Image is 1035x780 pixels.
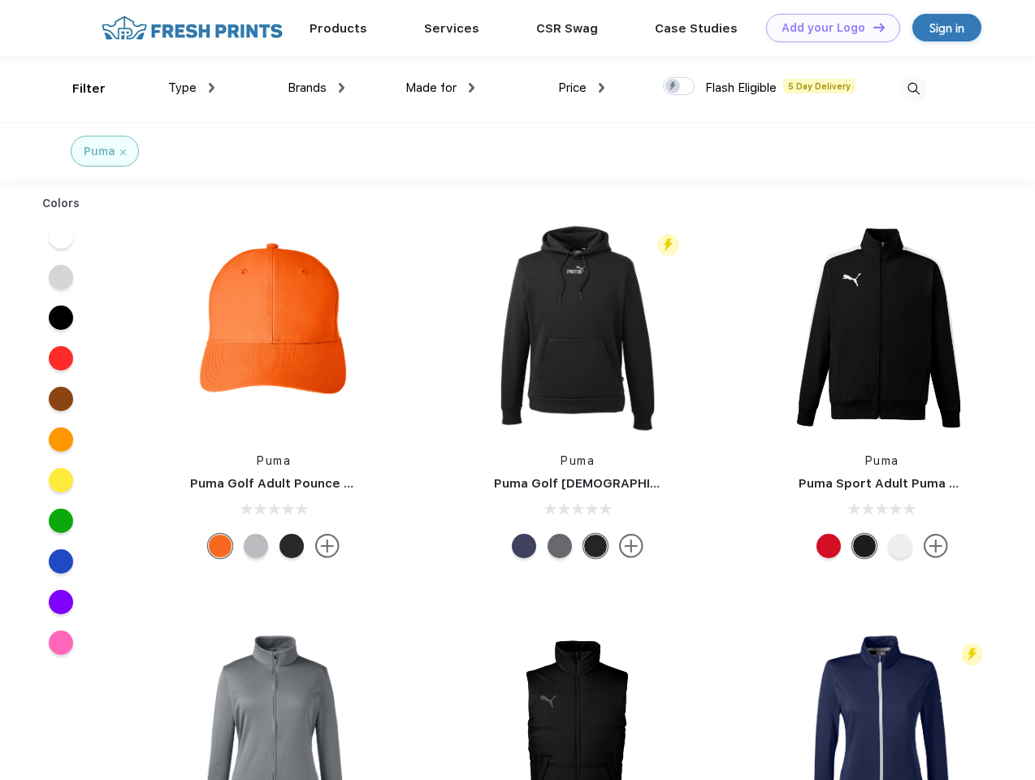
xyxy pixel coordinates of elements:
[558,80,587,95] span: Price
[548,534,572,558] div: Quiet Shade
[619,534,643,558] img: more.svg
[583,534,608,558] div: Puma Black
[279,534,304,558] div: Puma Black
[339,83,344,93] img: dropdown.png
[512,534,536,558] div: Peacoat
[852,534,877,558] div: Puma Black
[244,534,268,558] div: Quarry
[912,14,981,41] a: Sign in
[120,149,126,155] img: filter_cancel.svg
[774,220,990,436] img: func=resize&h=266
[929,19,964,37] div: Sign in
[657,234,679,256] img: flash_active_toggle.svg
[97,14,288,42] img: fo%20logo%202.webp
[288,80,327,95] span: Brands
[961,643,983,665] img: flash_active_toggle.svg
[536,21,598,36] a: CSR Swag
[888,534,912,558] div: White and Quiet Shade
[424,21,479,36] a: Services
[469,83,474,93] img: dropdown.png
[599,83,604,93] img: dropdown.png
[561,454,595,467] a: Puma
[405,80,457,95] span: Made for
[705,80,777,95] span: Flash Eligible
[816,534,841,558] div: High Risk Red
[470,220,686,436] img: func=resize&h=266
[168,80,197,95] span: Type
[924,534,948,558] img: more.svg
[865,454,899,467] a: Puma
[782,21,865,35] div: Add your Logo
[166,220,382,436] img: func=resize&h=266
[257,454,291,467] a: Puma
[900,76,927,102] img: desktop_search.svg
[72,80,106,98] div: Filter
[310,21,367,36] a: Products
[783,79,855,93] span: 5 Day Delivery
[315,534,340,558] img: more.svg
[190,476,439,491] a: Puma Golf Adult Pounce Adjustable Cap
[494,476,795,491] a: Puma Golf [DEMOGRAPHIC_DATA]' Icon Golf Polo
[873,23,885,32] img: DT
[84,143,115,160] div: Puma
[208,534,232,558] div: Vibrant Orange
[30,195,93,212] div: Colors
[209,83,214,93] img: dropdown.png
